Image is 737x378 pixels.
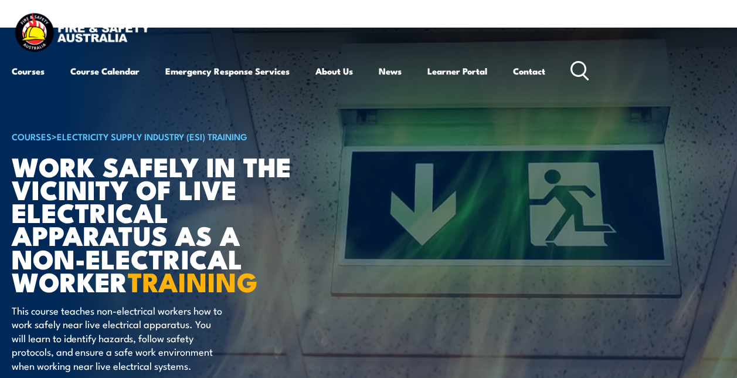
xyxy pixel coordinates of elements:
[427,57,487,85] a: Learner Portal
[12,57,45,85] a: Courses
[128,261,258,301] strong: TRAINING
[12,154,301,292] h1: Work safely in the vicinity of live electrical apparatus as a non-electrical worker
[379,57,402,85] a: News
[70,57,140,85] a: Course Calendar
[12,129,301,143] h6: >
[165,57,290,85] a: Emergency Response Services
[513,57,545,85] a: Contact
[57,130,247,143] a: Electricity Supply Industry (ESI) Training
[315,57,353,85] a: About Us
[12,130,52,143] a: COURSES
[12,303,226,372] p: This course teaches non-electrical workers how to work safely near live electrical apparatus. You...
